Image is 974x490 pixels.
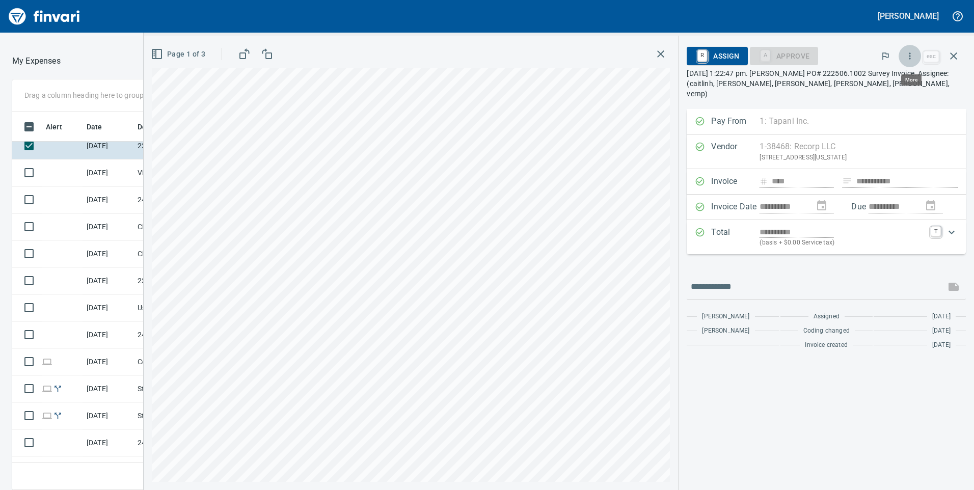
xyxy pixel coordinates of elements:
[83,213,133,240] td: [DATE]
[932,340,951,350] span: [DATE]
[12,55,61,67] nav: breadcrumb
[874,45,897,67] button: Flag
[750,51,818,60] div: Coding Required
[83,240,133,267] td: [DATE]
[803,326,850,336] span: Coding changed
[133,267,225,294] td: 235010
[83,429,133,456] td: [DATE]
[83,159,133,186] td: [DATE]
[24,90,174,100] p: Drag a column heading here to group the table
[83,186,133,213] td: [DATE]
[52,385,63,392] span: Split transaction
[83,294,133,321] td: [DATE]
[702,326,749,336] span: [PERSON_NAME]
[932,312,951,322] span: [DATE]
[687,220,966,254] div: Expand
[133,240,225,267] td: City of [GEOGRAPHIC_DATA] [GEOGRAPHIC_DATA] OR
[941,275,966,299] span: This records your message into the invoice and notifies anyone mentioned
[83,267,133,294] td: [DATE]
[931,226,941,236] a: T
[83,375,133,402] td: [DATE]
[133,321,225,348] td: 241503.8171
[133,186,225,213] td: 241503.8185
[133,213,225,240] td: City of [GEOGRAPHIC_DATA] [GEOGRAPHIC_DATA] OR
[702,312,749,322] span: [PERSON_NAME]
[12,55,61,67] p: My Expenses
[133,429,225,456] td: 241503.8171
[149,45,209,64] button: Page 1 of 3
[42,412,52,419] span: Online transaction
[138,121,189,133] span: Description
[87,121,116,133] span: Date
[6,4,83,29] img: Finvari
[687,68,966,99] p: [DATE] 1:22:47 pm. [PERSON_NAME] PO# 222506.1002 Survey Invoice. Assignee: (caitlinh, [PERSON_NAM...
[133,348,225,375] td: Ccd Orion Salem OR
[87,121,102,133] span: Date
[52,412,63,419] span: Split transaction
[42,385,52,392] span: Online transaction
[814,312,840,322] span: Assigned
[924,51,939,62] a: esc
[133,132,225,159] td: 222506.1002
[687,47,747,65] button: RAssign
[83,321,133,348] td: [DATE]
[133,402,225,429] td: Starlink Internet [DOMAIN_NAME] CA - Willow
[83,456,133,483] td: [DATE]
[83,402,133,429] td: [DATE]
[697,50,707,61] a: R
[83,348,133,375] td: [DATE]
[138,121,176,133] span: Description
[133,375,225,402] td: Starlink Internet [DOMAIN_NAME] CA - [PERSON_NAME]
[932,326,951,336] span: [DATE]
[83,132,133,159] td: [DATE]
[133,294,225,321] td: Us Market 450 Keizer OR
[695,47,739,65] span: Assign
[875,8,941,24] button: [PERSON_NAME]
[921,44,966,68] span: Close invoice
[42,358,52,365] span: Online transaction
[133,159,225,186] td: Vioc 090002 [GEOGRAPHIC_DATA] OR
[133,456,225,483] td: [PERSON_NAME] Of [GEOGRAPHIC_DATA] [GEOGRAPHIC_DATA]
[805,340,848,350] span: Invoice created
[46,121,62,133] span: Alert
[711,226,760,248] p: Total
[760,238,925,248] p: (basis + $0.00 Service tax)
[153,48,205,61] span: Page 1 of 3
[878,11,939,21] h5: [PERSON_NAME]
[46,121,75,133] span: Alert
